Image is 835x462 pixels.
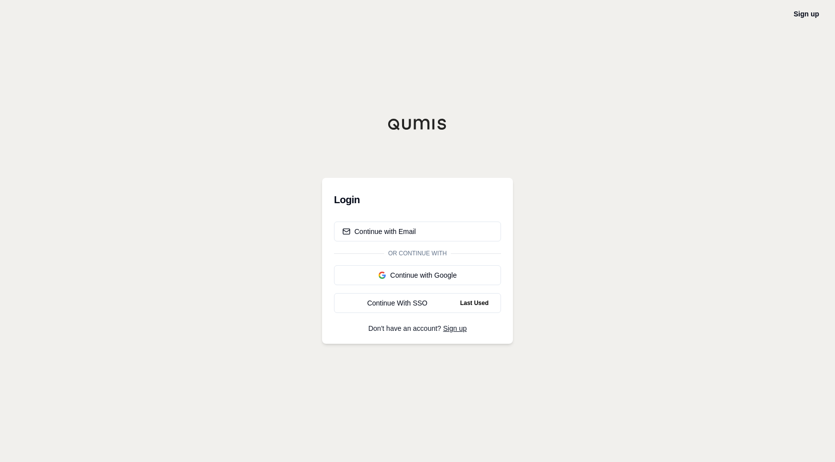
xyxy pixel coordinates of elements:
h3: Login [334,190,501,210]
p: Don't have an account? [334,325,501,332]
div: Continue with Email [342,227,416,236]
div: Continue with Google [342,270,493,280]
a: Sign up [794,10,819,18]
span: Or continue with [384,249,451,257]
div: Continue With SSO [342,298,452,308]
a: Sign up [443,324,467,332]
img: Qumis [388,118,447,130]
button: Continue with Email [334,222,501,241]
span: Last Used [456,297,493,309]
a: Continue With SSOLast Used [334,293,501,313]
button: Continue with Google [334,265,501,285]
